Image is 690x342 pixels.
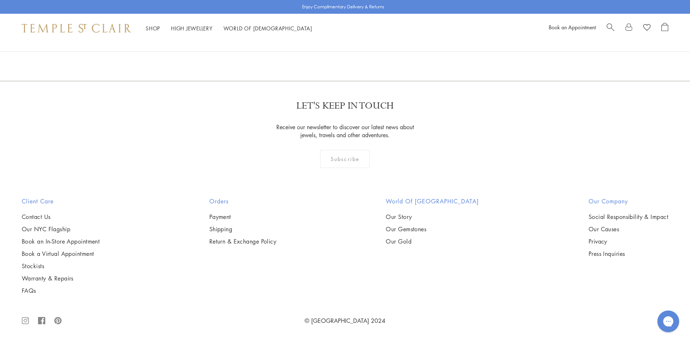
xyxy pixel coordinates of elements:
a: Privacy [589,237,668,245]
a: FAQs [22,287,100,295]
p: LET'S KEEP IN TOUCH [296,100,394,112]
img: Temple St. Clair [22,24,131,33]
a: Our Gold [386,237,479,245]
a: Book a Virtual Appointment [22,250,100,258]
div: Subscribe [320,150,370,168]
a: World of [DEMOGRAPHIC_DATA]World of [DEMOGRAPHIC_DATA] [223,25,312,32]
p: Enjoy Complimentary Delivery & Returns [302,3,384,10]
a: Open Shopping Bag [661,23,668,34]
a: Book an Appointment [549,24,596,31]
h2: Our Company [589,197,668,206]
a: Shipping [209,225,277,233]
a: Our Gemstones [386,225,479,233]
p: Receive our newsletter to discover our latest news about jewels, travels and other adventures. [272,123,418,139]
a: Contact Us [22,213,100,221]
a: Our Story [386,213,479,221]
h2: Client Care [22,197,100,206]
a: Press Inquiries [589,250,668,258]
a: © [GEOGRAPHIC_DATA] 2024 [305,317,385,325]
a: ShopShop [146,25,160,32]
h2: Orders [209,197,277,206]
a: Social Responsibility & Impact [589,213,668,221]
a: Our NYC Flagship [22,225,100,233]
a: Stockists [22,262,100,270]
a: Book an In-Store Appointment [22,237,100,245]
a: High JewelleryHigh Jewellery [171,25,213,32]
nav: Main navigation [146,24,312,33]
a: Warranty & Repairs [22,274,100,282]
a: Return & Exchange Policy [209,237,277,245]
h2: World of [GEOGRAPHIC_DATA] [386,197,479,206]
iframe: Gorgias live chat messenger [654,308,683,335]
a: Search [607,23,614,34]
a: Payment [209,213,277,221]
a: Our Causes [589,225,668,233]
a: View Wishlist [643,23,651,34]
